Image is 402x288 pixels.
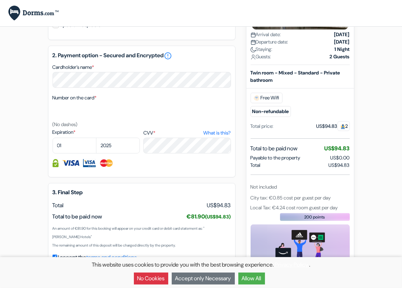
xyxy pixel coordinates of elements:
[251,106,291,117] small: Non-refundable
[275,261,309,268] a: Privacy Policy.
[207,201,231,210] span: US$94.83
[164,52,172,60] a: error_outline
[53,159,59,167] img: Credit card information fully secured and encrypted
[338,121,350,131] span: 2
[325,145,350,152] span: US$94.83
[330,53,350,60] strong: 2 Guests
[251,70,340,83] b: Twin room - Mixed - Standard - Private bathroom
[53,189,231,196] h5: 3. Final Step
[251,47,256,52] img: moon.svg
[83,159,96,167] img: Visa Electron
[340,124,346,129] img: guest.svg
[251,144,298,153] span: Total to be paid now
[53,121,78,127] small: (No dashes)
[335,46,350,53] strong: 1 Night
[251,162,261,169] span: Total
[251,46,273,53] span: Staying:
[4,261,398,269] p: This website uses cookies to provide you with the best browsing experience. .
[251,204,338,211] span: Local Tax: €4.24 cost room guest per day
[251,154,300,162] span: Payable to the property
[143,129,231,137] label: CVV
[329,162,350,169] span: US$94.83
[53,213,102,220] span: Total to be paid now
[53,129,140,136] label: Expiration
[53,52,231,60] h5: 2. Payment option - Secured and Encrypted
[8,6,59,21] img: Dorms.com
[251,53,271,60] span: Guests:
[62,159,80,167] img: Visa
[331,155,350,161] span: US$0.00
[53,243,176,248] small: The remaining amount of this deposit will be charged directly by the property.
[275,230,325,266] img: gift_card_hero_new.png
[251,195,331,201] span: City tax: €0.85 cost per guest per day
[238,273,265,284] button: Allow All
[205,214,231,220] small: (US$94.83)
[251,54,256,60] img: user_icon.svg
[99,159,114,167] img: Master Card
[58,253,137,262] label: I accept the
[134,273,168,284] button: No Cookies
[53,202,64,209] span: Total
[251,38,288,46] span: Departure date:
[203,129,231,137] a: What is this?
[53,64,94,71] label: Cardholder’s name
[334,31,350,38] strong: [DATE]
[251,123,274,130] div: Total price:
[334,38,350,46] strong: [DATE]
[305,214,325,220] span: 200 points
[251,93,282,103] span: Free Wifi
[251,31,281,38] span: Arrival date:
[316,123,350,130] div: US$94.83
[172,273,235,284] button: Accept only Necessary
[251,32,256,38] img: calendar.svg
[251,183,350,191] div: Not included
[254,95,259,101] img: free_wifi.svg
[87,254,137,261] a: terms and conditions
[187,213,231,220] span: €81.90
[53,94,97,102] label: Number on the card
[251,40,256,45] img: calendar.svg
[53,226,205,239] small: An amount of €81.90 for this booking will appear on your credit card or debit card statement as: ...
